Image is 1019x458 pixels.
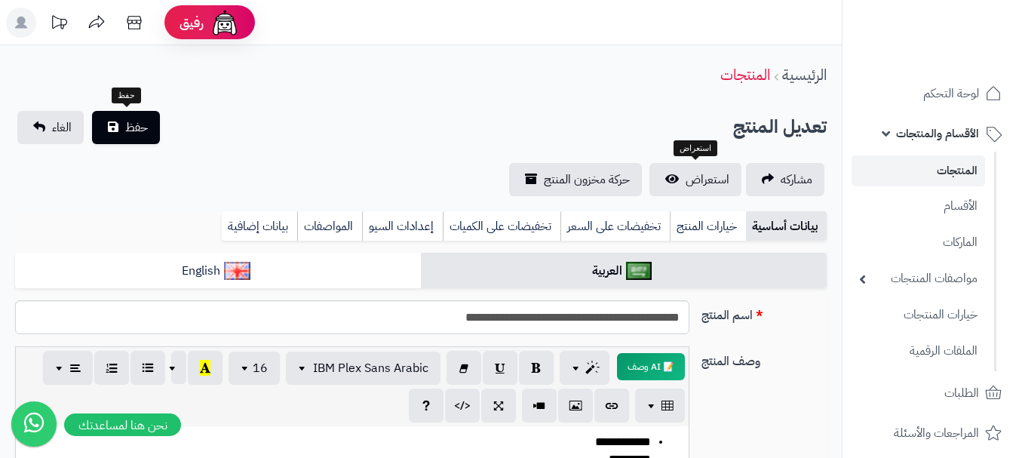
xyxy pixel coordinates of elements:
label: وصف المنتج [695,346,833,370]
span: الأقسام والمنتجات [896,123,979,144]
span: مشاركه [781,171,812,189]
a: بيانات إضافية [222,211,297,241]
a: خيارات المنتج [670,211,746,241]
a: مواصفات المنتجات [852,263,985,295]
button: 16 [229,352,280,385]
img: العربية [626,262,652,280]
span: استعراض [686,171,729,189]
a: العربية [421,253,827,290]
a: المنتجات [852,155,985,186]
img: logo-2.png [916,38,1005,70]
a: خيارات المنتجات [852,299,985,331]
div: استعراض [674,140,717,157]
a: حركة مخزون المنتج [509,163,642,196]
div: حفظ [112,88,141,104]
img: English [224,262,250,280]
a: تخفيضات على السعر [560,211,670,241]
label: اسم المنتج [695,300,833,324]
a: تخفيضات على الكميات [443,211,560,241]
span: 16 [253,359,268,377]
a: بيانات أساسية [746,211,827,241]
span: الطلبات [944,383,979,404]
span: الغاء [52,118,72,137]
span: حركة مخزون المنتج [544,171,630,189]
a: لوحة التحكم [852,75,1010,112]
a: المراجعات والأسئلة [852,415,1010,451]
span: IBM Plex Sans Arabic [313,359,428,377]
button: IBM Plex Sans Arabic [286,352,440,385]
a: الأقسام [852,190,985,223]
span: حفظ [125,118,148,137]
button: 📝 AI وصف [617,353,685,380]
a: تحديثات المنصة [40,8,78,41]
h2: تعديل المنتج [733,112,827,143]
span: لوحة التحكم [923,83,979,104]
a: المواصفات [297,211,362,241]
span: رفيق [180,14,204,32]
a: مشاركه [746,163,824,196]
a: الغاء [17,111,84,144]
span: المراجعات والأسئلة [894,423,979,444]
a: استعراض [649,163,741,196]
a: English [15,253,421,290]
a: إعدادات السيو [362,211,443,241]
img: ai-face.png [210,8,240,38]
button: حفظ [92,111,160,144]
a: الطلبات [852,375,1010,411]
a: الماركات [852,226,985,259]
a: الرئيسية [782,63,827,86]
a: الملفات الرقمية [852,335,985,367]
a: المنتجات [720,63,770,86]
